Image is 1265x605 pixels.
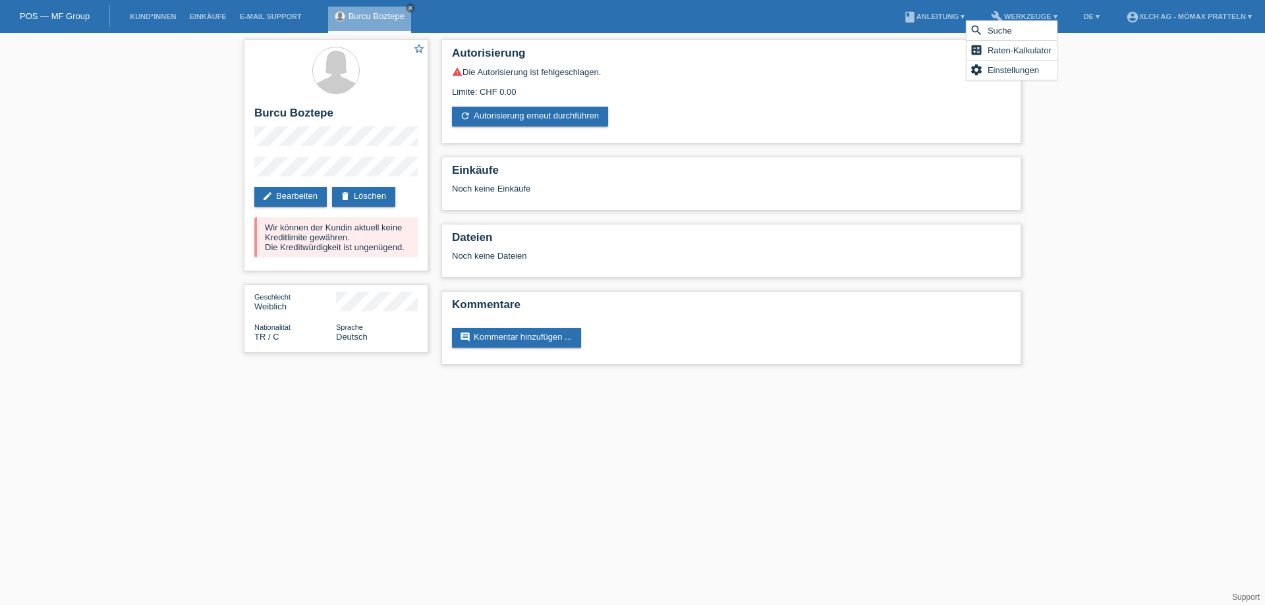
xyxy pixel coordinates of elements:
[332,187,395,207] a: deleteLöschen
[970,63,983,76] i: settings
[336,332,368,342] span: Deutsch
[254,107,418,126] h2: Burcu Boztepe
[254,323,291,331] span: Nationalität
[1077,13,1106,20] a: DE ▾
[233,13,308,20] a: E-Mail Support
[254,293,291,301] span: Geschlecht
[406,3,415,13] a: close
[460,111,470,121] i: refresh
[254,187,327,207] a: editBearbeiten
[986,62,1041,78] span: Einstellungen
[452,184,1011,203] div: Noch keine Einkäufe
[460,332,470,342] i: comment
[991,11,1004,24] i: build
[452,107,608,126] a: refreshAutorisierung erneut durchführen
[254,217,418,257] div: Wir können der Kundin aktuell keine Kreditlimite gewähren. Die Kreditwürdigkeit ist ungenügend.
[123,13,183,20] a: Kund*innen
[1119,13,1258,20] a: account_circleXLCH AG - Mömax Pratteln ▾
[407,5,414,11] i: close
[986,22,1014,38] span: Suche
[452,77,1011,97] div: Limite: CHF 0.00
[336,323,363,331] span: Sprache
[970,43,983,57] i: calculate
[1126,11,1139,24] i: account_circle
[452,298,1011,318] h2: Kommentare
[254,292,336,311] div: Weiblich
[984,13,1064,20] a: buildWerkzeuge ▾
[903,11,916,24] i: book
[20,11,90,21] a: POS — MF Group
[1232,592,1260,602] a: Support
[452,231,1011,251] h2: Dateien
[452,251,855,261] div: Noch keine Dateien
[413,43,425,57] a: star_border
[452,328,581,348] a: commentKommentar hinzufügen ...
[897,13,971,20] a: bookAnleitung ▾
[452,164,1011,184] h2: Einkäufe
[254,332,279,342] span: Türkei / C / 04.08.1988
[340,191,351,201] i: delete
[183,13,233,20] a: Einkäufe
[986,42,1054,58] span: Raten-Kalkulator
[970,24,983,37] i: search
[452,66,1011,77] div: Die Autorisierung ist fehlgeschlagen.
[413,43,425,55] i: star_border
[452,47,1011,66] h2: Autorisierung
[349,11,405,21] a: Burcu Boztepe
[452,66,463,77] i: warning
[262,191,273,201] i: edit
